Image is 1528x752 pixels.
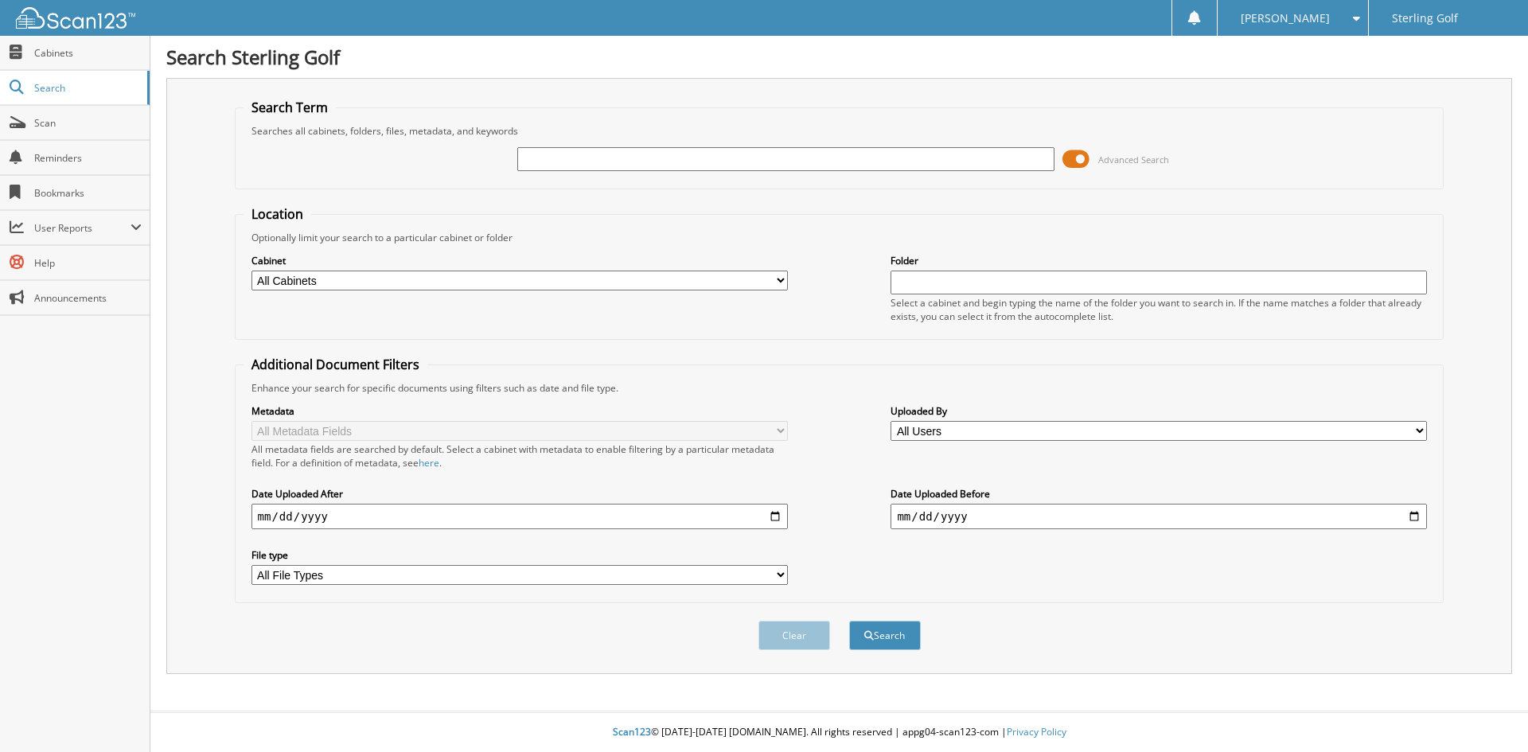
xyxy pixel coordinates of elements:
h1: Search Sterling Golf [166,44,1512,70]
span: Scan123 [613,725,651,738]
span: User Reports [34,221,131,235]
label: Date Uploaded Before [891,487,1427,501]
img: scan123-logo-white.svg [16,7,135,29]
div: © [DATE]-[DATE] [DOMAIN_NAME]. All rights reserved | appg04-scan123-com | [150,713,1528,752]
span: [PERSON_NAME] [1241,14,1330,23]
div: Searches all cabinets, folders, files, metadata, and keywords [244,124,1436,138]
span: Reminders [34,151,142,165]
legend: Location [244,205,311,223]
a: Privacy Policy [1007,725,1066,738]
div: Enhance your search for specific documents using filters such as date and file type. [244,381,1436,395]
button: Search [849,621,921,650]
div: All metadata fields are searched by default. Select a cabinet with metadata to enable filtering b... [251,442,788,470]
span: Help [34,256,142,270]
label: Uploaded By [891,404,1427,418]
legend: Additional Document Filters [244,356,427,373]
span: Bookmarks [34,186,142,200]
button: Clear [758,621,830,650]
label: Metadata [251,404,788,418]
label: Cabinet [251,254,788,267]
input: start [251,504,788,529]
span: Announcements [34,291,142,305]
legend: Search Term [244,99,336,116]
span: Sterling Golf [1392,14,1458,23]
label: Date Uploaded After [251,487,788,501]
label: File type [251,548,788,562]
label: Folder [891,254,1427,267]
span: Cabinets [34,46,142,60]
div: Select a cabinet and begin typing the name of the folder you want to search in. If the name match... [891,296,1427,323]
a: here [419,456,439,470]
div: Optionally limit your search to a particular cabinet or folder [244,231,1436,244]
span: Advanced Search [1098,154,1169,166]
span: Search [34,81,139,95]
input: end [891,504,1427,529]
iframe: Chat Widget [1448,676,1528,752]
span: Scan [34,116,142,130]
